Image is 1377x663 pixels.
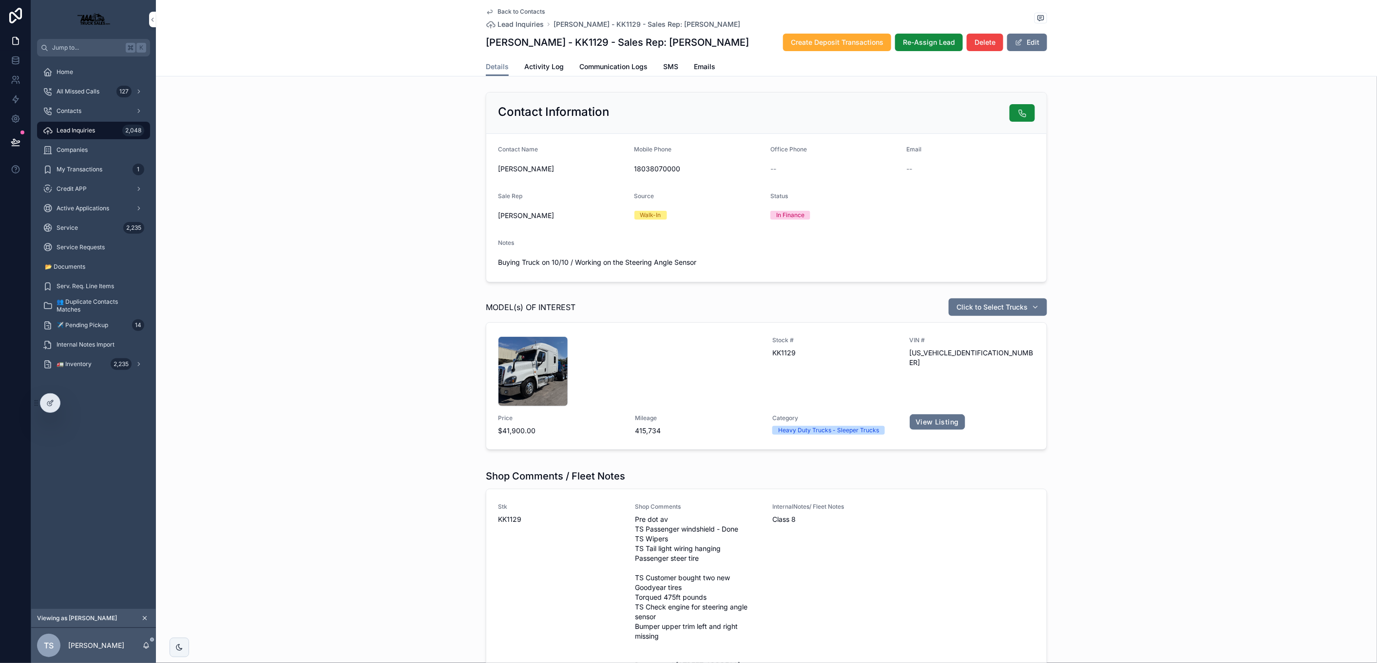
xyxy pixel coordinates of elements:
span: Home [57,68,73,76]
button: Click to Select Trucks [949,298,1047,316]
a: Service Requests [37,239,150,256]
span: Communication Logs [579,62,648,72]
div: scrollable content [31,56,156,386]
div: Walk-In [640,211,661,220]
span: Mobile Phone [634,146,672,153]
a: Emails [694,58,715,77]
span: SMS [663,62,678,72]
span: K [137,44,145,52]
button: Jump to...K [37,39,150,56]
a: My Transactions1 [37,161,150,178]
span: Contacts [57,107,81,115]
span: Companies [57,146,88,154]
span: All Missed Calls [57,88,99,95]
span: Details [486,62,509,72]
span: KK1129 [772,348,898,358]
span: Shop Comments [635,503,761,511]
div: Heavy Duty Trucks - Sleeper Trucks [778,426,879,435]
span: $41,900.00 [498,426,624,436]
div: 1 [133,164,144,175]
span: 415,734 [635,426,761,436]
a: Back to Contacts [486,8,545,16]
span: 🚛 Inventory [57,360,92,368]
span: Buying Truck on 10/10 / Working on the Steering Angle Sensor [498,258,1035,267]
a: Internal Notes Import [37,336,150,353]
a: Serv. Req. Line Items [37,277,150,295]
span: InternalNotes/ Fleet Notes [772,503,898,511]
span: 18038070000 [634,164,763,174]
h1: [PERSON_NAME] - KK1129 - Sales Rep: [PERSON_NAME] [486,36,749,49]
div: 14 [132,319,144,331]
span: Category [772,414,898,422]
div: 2,048 [122,125,144,136]
a: Stock #KK1129VIN #[US_VEHICLE_IDENTIFICATION_NUMBER]Price$41,900.00Mileage415,734CategoryHeavy Du... [486,323,1047,449]
span: My Transactions [57,166,102,173]
span: Service [57,224,78,232]
img: App logo [72,12,115,27]
span: Delete [975,37,995,47]
span: Internal Notes Import [57,341,115,349]
span: Emails [694,62,715,72]
span: VIN # [910,336,1035,344]
span: Re-Assign Lead [903,37,955,47]
button: Re-Assign Lead [895,34,963,51]
span: ✈️ Pending Pickup [57,321,108,329]
span: Click to Select Trucks [956,302,1028,312]
span: Stk [498,503,624,511]
span: Source [634,192,654,200]
span: Viewing as [PERSON_NAME] [37,614,117,622]
a: Lead Inquiries2,048 [37,122,150,139]
a: Home [37,63,150,81]
a: Credit APP [37,180,150,198]
span: MODEL(s) OF INTEREST [486,301,575,313]
span: Credit APP [57,185,87,193]
p: [PERSON_NAME] [68,641,124,650]
span: Activity Log [524,62,564,72]
span: Jump to... [52,44,122,52]
span: [US_VEHICLE_IDENTIFICATION_NUMBER] [910,348,1035,368]
a: Contacts [37,102,150,120]
span: Sale Rep [498,192,522,200]
span: 📂 Documents [45,263,85,271]
span: TS [44,640,54,651]
span: 👥 Duplicate Contacts Matches [57,298,140,313]
span: Create Deposit Transactions [791,37,883,47]
a: [PERSON_NAME] - KK1129 - Sales Rep: [PERSON_NAME] [554,19,740,29]
h1: Shop Comments / Fleet Notes [486,469,625,483]
div: 2,235 [123,222,144,234]
span: Stock # [772,336,898,344]
a: Companies [37,141,150,159]
a: 🚛 Inventory2,235 [37,355,150,373]
div: In Finance [776,211,804,220]
span: Serv. Req. Line Items [57,282,114,290]
div: 2,235 [111,358,132,370]
a: Lead Inquiries [486,19,544,29]
a: 📂 Documents [37,258,150,276]
a: 👥 Duplicate Contacts Matches [37,297,150,314]
a: Service2,235 [37,219,150,237]
span: KK1129 [498,515,624,524]
a: All Missed Calls127 [37,83,150,100]
span: [PERSON_NAME] [498,164,627,174]
a: ✈️ Pending Pickup14 [37,316,150,334]
a: Details [486,58,509,76]
a: Activity Log [524,58,564,77]
span: Active Applications [57,204,109,212]
button: Edit [1007,34,1047,51]
div: 127 [116,86,132,97]
button: Create Deposit Transactions [783,34,891,51]
a: SMS [663,58,678,77]
span: Office Phone [770,146,807,153]
span: Service Requests [57,243,105,251]
span: Email [907,146,922,153]
a: Communication Logs [579,58,648,77]
span: Back to Contacts [497,8,545,16]
button: Delete [967,34,1003,51]
span: Lead Inquiries [57,127,95,134]
span: [PERSON_NAME] [498,211,554,221]
h2: Contact Information [498,104,609,120]
span: Contact Name [498,146,538,153]
span: -- [770,164,776,174]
